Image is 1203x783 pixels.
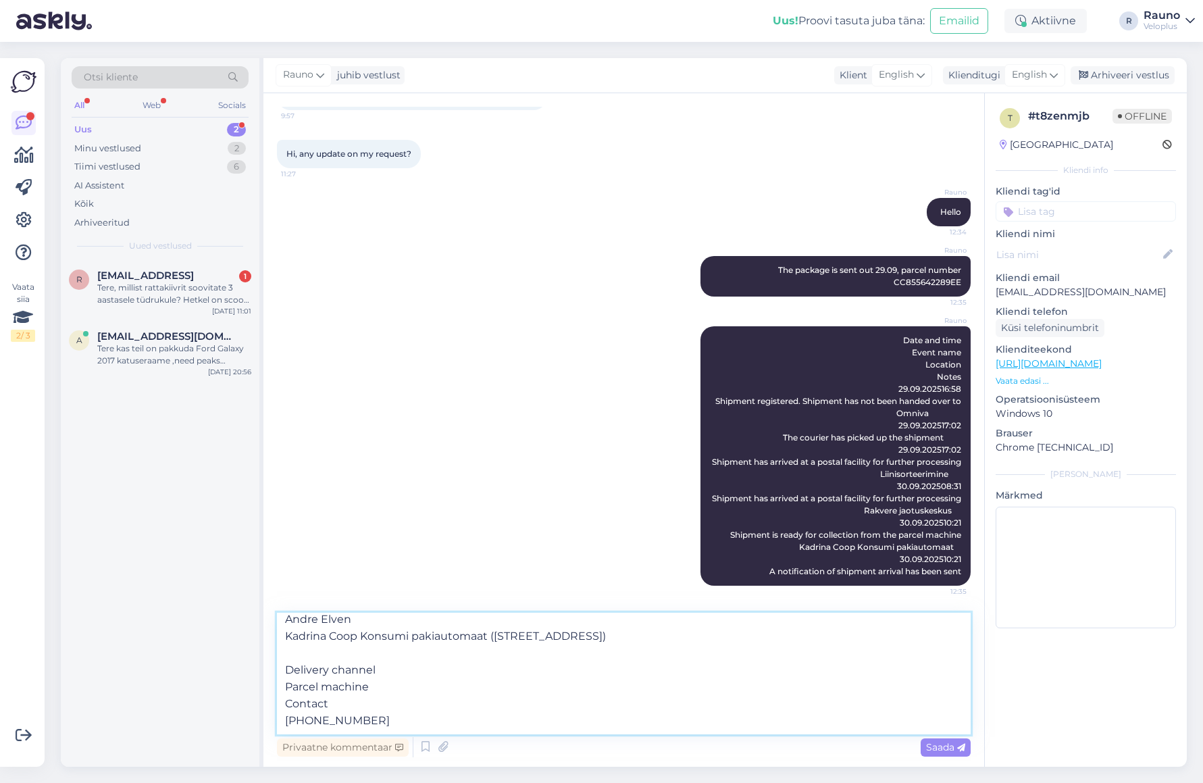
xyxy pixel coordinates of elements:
p: Märkmed [996,488,1176,503]
p: Klienditeekond [996,343,1176,357]
span: Hi, any update on my request? [286,149,411,159]
div: 2 [227,123,246,136]
span: 12:35 [916,586,967,597]
p: Kliendi email [996,271,1176,285]
p: Chrome [TECHNICAL_ID] [996,440,1176,455]
div: AI Assistent [74,179,124,193]
div: Klienditugi [943,68,1000,82]
div: Socials [215,97,249,114]
p: Operatsioonisüsteem [996,393,1176,407]
div: Minu vestlused [74,142,141,155]
div: Kliendi info [996,164,1176,176]
input: Lisa nimi [996,247,1160,262]
span: Uued vestlused [129,240,192,252]
div: 2 [228,142,246,155]
span: The package is sent out 29.09, parcel number CC855642289EE [778,265,963,287]
a: RaunoVeloplus [1144,10,1195,32]
span: Hello [940,207,961,217]
div: Veloplus [1144,21,1180,32]
div: Kõik [74,197,94,211]
div: All [72,97,87,114]
span: 12:35 [916,297,967,307]
div: # t8zenmjb [1028,108,1112,124]
div: [DATE] 20:56 [208,367,251,377]
div: Uus [74,123,92,136]
div: juhib vestlust [332,68,401,82]
button: Emailid [930,8,988,34]
span: riin132@gmail.con [97,270,194,282]
span: t [1008,113,1013,123]
div: Klient [834,68,867,82]
div: Rauno [1144,10,1180,21]
div: Arhiveeri vestlus [1071,66,1175,84]
div: [GEOGRAPHIC_DATA] [1000,138,1113,152]
div: R [1119,11,1138,30]
div: Tere kas teil on pakkuda Ford Galaxy 2017 katuseraame ,need peaks kinnitama siinidele [97,343,251,367]
div: Privaatne kommentaar [277,738,409,757]
span: Rauno [916,187,967,197]
div: Web [140,97,163,114]
div: Tere, millist rattakiivrit soovitate 3 aastasele tüdrukule? Hetkel on scoot and ride kiiver, aga ... [97,282,251,306]
div: Tiimi vestlused [74,160,140,174]
p: Vaata edasi ... [996,375,1176,387]
span: agris.kuuba.002@mail.ee [97,330,238,343]
span: Offline [1112,109,1172,124]
p: Brauser [996,426,1176,440]
img: Askly Logo [11,69,36,95]
div: 1 [239,270,251,282]
div: [DATE] 11:01 [212,306,251,316]
span: Saada [926,741,965,753]
div: Proovi tasuta juba täna: [773,13,925,29]
span: English [1012,68,1047,82]
div: Aktiivne [1004,9,1087,33]
span: Rauno [916,245,967,255]
div: Vaata siia [11,281,35,342]
div: 2 / 3 [11,330,35,342]
p: [EMAIL_ADDRESS][DOMAIN_NAME] [996,285,1176,299]
textarea: Recipient Andre Elven Kadrina Coop Konsumi pakiautomaat ([STREET_ADDRESS]) Delivery channel Parce... [277,613,971,734]
b: Uus! [773,14,798,27]
span: 11:27 [281,169,332,179]
a: [URL][DOMAIN_NAME] [996,357,1102,370]
span: Rauno [916,315,967,326]
p: Kliendi tag'id [996,184,1176,199]
span: Rauno [283,68,313,82]
span: English [879,68,914,82]
span: 12:34 [916,227,967,237]
p: Windows 10 [996,407,1176,421]
div: Arhiveeritud [74,216,130,230]
p: Kliendi nimi [996,227,1176,241]
div: [PERSON_NAME] [996,468,1176,480]
div: 6 [227,160,246,174]
span: a [76,335,82,345]
span: r [76,274,82,284]
p: Kliendi telefon [996,305,1176,319]
span: 9:57 [281,111,332,121]
div: Küsi telefoninumbrit [996,319,1104,337]
span: Otsi kliente [84,70,138,84]
input: Lisa tag [996,201,1176,222]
